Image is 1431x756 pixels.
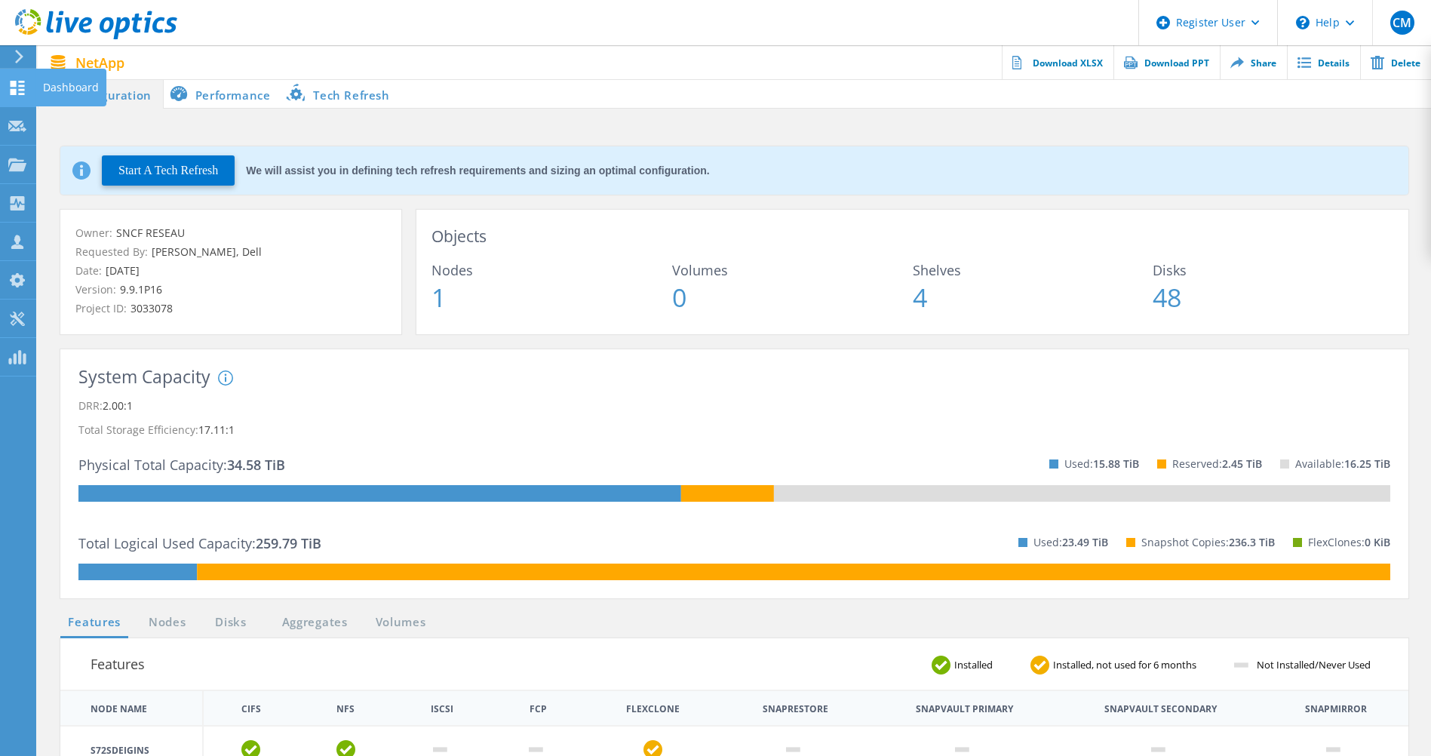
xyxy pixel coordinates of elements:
p: Total Logical Used Capacity: [78,531,321,555]
h3: Features [91,653,145,675]
p: Available: [1295,452,1390,476]
span: 15.88 TiB [1093,456,1139,471]
svg: \n [1296,16,1310,29]
div: Dashboard [43,82,99,93]
p: FlexClones: [1308,530,1390,555]
span: 17.11:1 [198,423,235,437]
span: [PERSON_NAME], Dell [148,244,262,259]
span: 0 [672,284,913,310]
p: Owner: [75,225,386,241]
span: Installed, not used for 6 months [1049,660,1211,670]
p: Total Storage Efficiency: [78,418,1390,442]
span: 23.49 TiB [1062,535,1108,549]
span: Nodes [431,263,672,277]
p: Requested By: [75,244,386,260]
a: Download PPT [1113,45,1220,79]
p: Used: [1033,530,1108,555]
span: CM [1393,17,1411,29]
a: Volumes [368,613,434,632]
span: SNCF RESEAU [112,226,185,240]
span: 4 [913,284,1153,310]
a: Share [1220,45,1287,79]
span: 236.3 TiB [1229,535,1275,549]
th: NFS [336,705,355,714]
span: 9.9.1P16 [116,282,162,297]
a: Features [60,613,128,632]
button: Start A Tech Refresh [102,155,235,186]
p: Used: [1064,452,1139,476]
p: Physical Total Capacity: [78,453,285,477]
span: 2.00:1 [103,398,133,413]
span: 48 [1153,284,1393,310]
p: Snapshot Copies: [1141,530,1275,555]
span: 0 KiB [1365,535,1390,549]
th: Snaprestore [763,705,828,714]
span: 16.25 TiB [1344,456,1390,471]
a: Disks [210,613,251,632]
div: We will assist you in defining tech refresh requirements and sizing an optimal configuration. [246,165,709,176]
a: Details [1287,45,1360,79]
p: Date: [75,263,386,279]
span: NetApp [75,56,124,69]
span: 1 [431,284,672,310]
p: DRR: [78,394,1390,418]
span: [DATE] [102,263,140,278]
th: Snapvault Primary [916,705,1013,714]
span: Installed [950,660,1008,670]
span: Disks [1153,263,1393,277]
h3: System Capacity [78,367,210,386]
th: iSCSI [431,705,453,714]
th: FCP [530,705,547,714]
span: 3033078 [127,301,173,315]
p: Reserved: [1172,452,1262,476]
span: 2.45 TiB [1222,456,1262,471]
a: Delete [1360,45,1431,79]
h3: Objects [431,225,1393,248]
a: Nodes [143,613,192,632]
th: Node Name [60,690,203,726]
span: 259.79 TiB [256,534,321,552]
a: Live Optics Dashboard [15,32,177,42]
th: CIFS [241,705,261,714]
th: Snapvault Secondary [1104,705,1217,714]
th: FlexClone [626,705,680,714]
span: Shelves [913,263,1153,277]
p: Version: [75,281,386,298]
a: Aggregates [272,613,358,632]
a: Download XLSX [1002,45,1113,79]
span: Volumes [672,263,913,277]
span: Not Installed/Never Used [1253,660,1386,670]
th: Snapmirror [1305,705,1367,714]
p: Project ID: [75,300,386,317]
